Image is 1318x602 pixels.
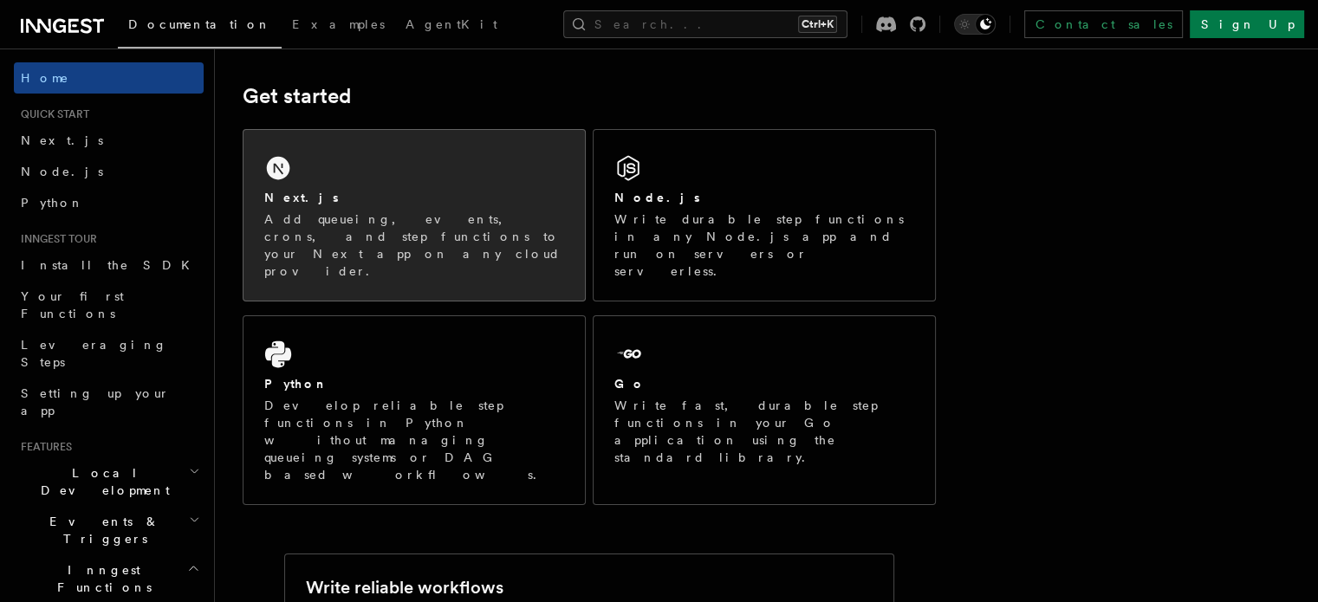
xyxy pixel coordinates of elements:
span: Node.js [21,165,103,178]
span: Setting up your app [21,386,170,418]
span: Features [14,440,72,454]
a: Next.js [14,125,204,156]
a: Python [14,187,204,218]
span: Leveraging Steps [21,338,167,369]
a: Leveraging Steps [14,329,204,378]
button: Toggle dark mode [954,14,996,35]
h2: Node.js [614,189,700,206]
a: Node.js [14,156,204,187]
a: Contact sales [1024,10,1183,38]
a: Sign Up [1190,10,1304,38]
kbd: Ctrl+K [798,16,837,33]
h2: Write reliable workflows [306,575,503,599]
span: Examples [292,17,385,31]
span: Install the SDK [21,258,200,272]
a: Examples [282,5,395,47]
a: Get started [243,84,351,108]
p: Write fast, durable step functions in your Go application using the standard library. [614,397,914,466]
a: Home [14,62,204,94]
span: Local Development [14,464,189,499]
p: Add queueing, events, crons, and step functions to your Next app on any cloud provider. [264,210,564,280]
a: Setting up your app [14,378,204,426]
a: Your first Functions [14,281,204,329]
a: Documentation [118,5,282,49]
a: PythonDevelop reliable step functions in Python without managing queueing systems or DAG based wo... [243,315,586,505]
a: Install the SDK [14,249,204,281]
button: Events & Triggers [14,506,204,554]
span: Next.js [21,133,103,147]
a: Node.jsWrite durable step functions in any Node.js app and run on servers or serverless. [593,129,936,301]
p: Write durable step functions in any Node.js app and run on servers or serverless. [614,210,914,280]
a: GoWrite fast, durable step functions in your Go application using the standard library. [593,315,936,505]
a: Next.jsAdd queueing, events, crons, and step functions to your Next app on any cloud provider. [243,129,586,301]
h2: Python [264,375,328,392]
h2: Go [614,375,646,392]
span: Events & Triggers [14,513,189,547]
button: Local Development [14,457,204,506]
button: Search...Ctrl+K [563,10,847,38]
h2: Next.js [264,189,339,206]
span: Inngest tour [14,232,97,246]
span: Your first Functions [21,289,124,320]
span: Python [21,196,84,210]
span: Home [21,69,69,87]
span: Inngest Functions [14,561,187,596]
span: Quick start [14,107,89,121]
span: Documentation [128,17,271,31]
span: AgentKit [406,17,497,31]
a: AgentKit [395,5,508,47]
p: Develop reliable step functions in Python without managing queueing systems or DAG based workflows. [264,397,564,483]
